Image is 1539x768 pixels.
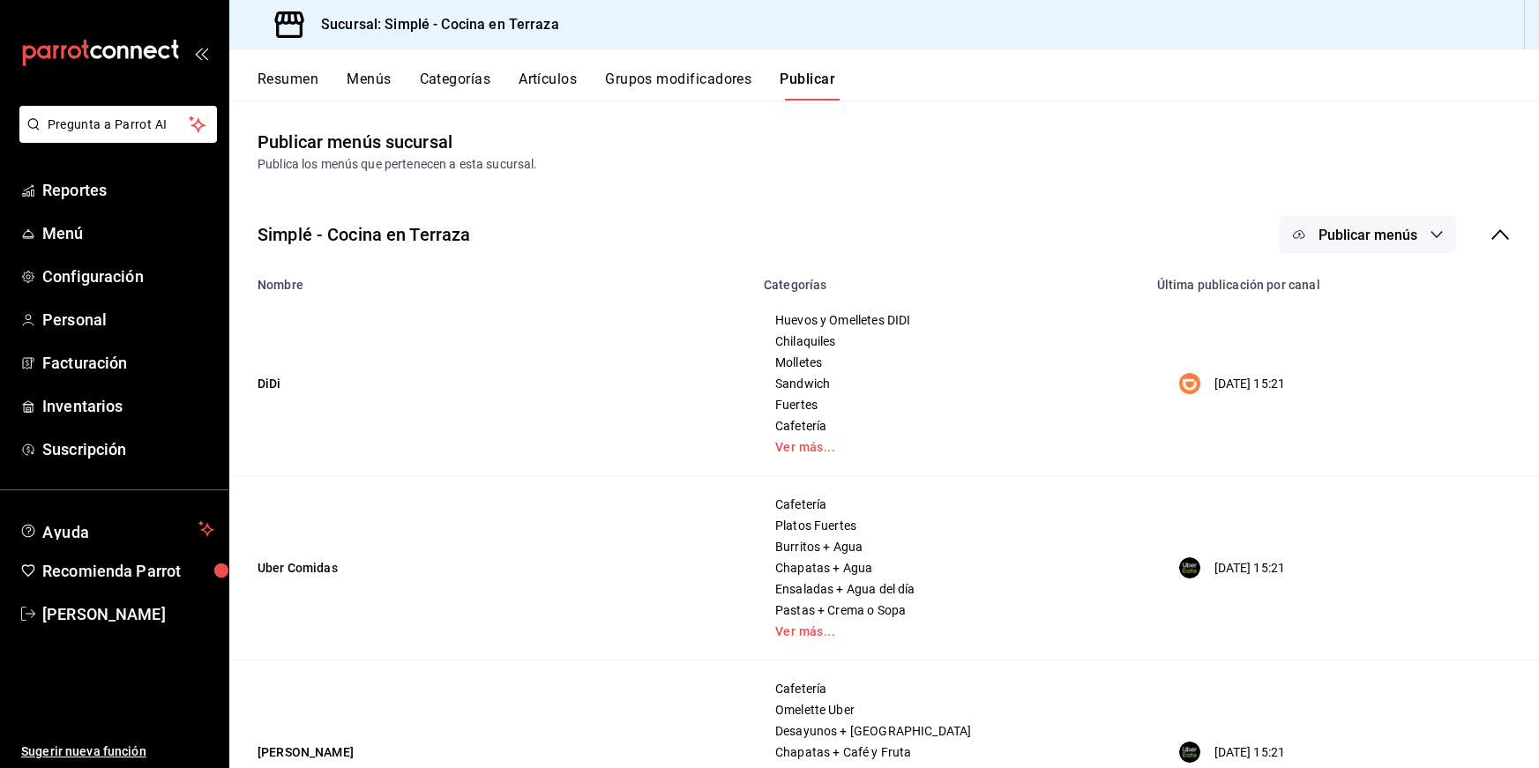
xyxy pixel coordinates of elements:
[775,682,1124,695] span: Cafetería
[258,221,470,248] div: Simplé - Cocina en Terraza
[775,399,1124,411] span: Fuertes
[1214,375,1286,393] p: [DATE] 15:21
[258,71,318,101] button: Resumen
[258,155,1511,174] div: Publica los menús que pertenecen a esta sucursal.
[775,420,1124,432] span: Cafetería
[194,46,208,60] button: open_drawer_menu
[775,583,1124,595] span: Ensaladas + Agua del día
[42,394,214,418] span: Inventarios
[775,441,1124,453] a: Ver más...
[42,308,214,332] span: Personal
[42,559,214,583] span: Recomienda Parrot
[258,129,452,155] div: Publicar menús sucursal
[1214,743,1286,762] p: [DATE] 15:21
[775,604,1124,616] span: Pastas + Crema o Sopa
[12,128,217,146] a: Pregunta a Parrot AI
[519,71,577,101] button: Artículos
[48,116,190,134] span: Pregunta a Parrot AI
[775,541,1124,553] span: Burritos + Agua
[229,292,753,476] td: DiDi
[42,221,214,245] span: Menú
[780,71,835,101] button: Publicar
[42,178,214,202] span: Reportes
[775,704,1124,716] span: Omelette Uber
[229,476,753,660] td: Uber Comidas
[775,725,1124,737] span: Desayunos + [GEOGRAPHIC_DATA]
[229,267,753,292] th: Nombre
[19,106,217,143] button: Pregunta a Parrot AI
[258,71,1539,101] div: navigation tabs
[42,351,214,375] span: Facturación
[1280,216,1456,253] button: Publicar menús
[42,437,214,461] span: Suscripción
[775,625,1124,638] a: Ver más...
[21,742,214,761] span: Sugerir nueva función
[775,356,1124,369] span: Molletes
[307,14,559,35] h3: Sucursal: Simplé - Cocina en Terraza
[775,746,1124,758] span: Chapatas + Café y Fruta
[775,498,1124,511] span: Cafetería
[775,519,1124,532] span: Platos Fuertes
[775,562,1124,574] span: Chapatas + Agua
[1319,227,1417,243] span: Publicar menús
[753,267,1147,292] th: Categorías
[420,71,491,101] button: Categorías
[42,518,191,540] span: Ayuda
[42,265,214,288] span: Configuración
[1214,559,1286,578] p: [DATE] 15:21
[775,335,1124,347] span: Chilaquiles
[775,314,1124,326] span: Huevos y Omelletes DIDI
[775,377,1124,390] span: Sandwich
[605,71,751,101] button: Grupos modificadores
[42,602,214,626] span: [PERSON_NAME]
[347,71,391,101] button: Menús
